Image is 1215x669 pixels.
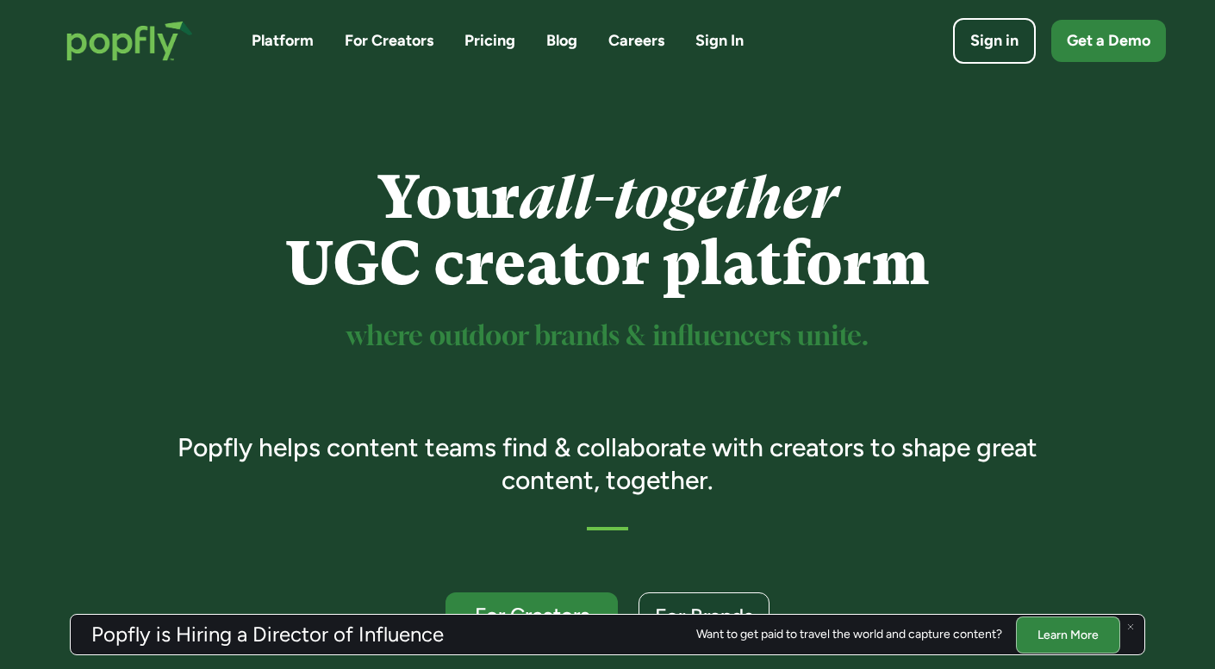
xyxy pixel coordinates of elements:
[445,592,618,639] a: For Creators
[91,624,444,645] h3: Popfly is Hiring a Director of Influence
[546,30,577,52] a: Blog
[608,30,664,52] a: Careers
[520,163,838,232] em: all-together
[953,18,1036,64] a: Sign in
[346,324,869,350] sup: where outdoor brands & influencers unite.
[696,628,1002,641] div: Want to get paid to travel the world and capture content?
[345,30,433,52] a: For Creators
[461,604,602,626] div: For Creators
[655,605,753,627] div: For Brands
[1051,20,1166,62] a: Get a Demo
[639,592,769,639] a: For Brands
[153,164,1062,297] h1: Your UGC creator platform
[153,431,1062,496] h3: Popfly helps content teams find & collaborate with creators to shape great content, together.
[49,3,210,78] a: home
[1016,616,1120,653] a: Learn More
[970,30,1019,52] div: Sign in
[695,30,744,52] a: Sign In
[1067,30,1150,52] div: Get a Demo
[252,30,314,52] a: Platform
[464,30,515,52] a: Pricing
